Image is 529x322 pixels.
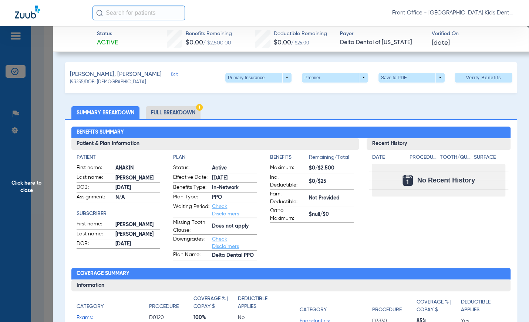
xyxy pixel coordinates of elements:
[173,251,209,260] span: Plan Name:
[212,204,239,217] a: Check Disclaimers
[77,164,113,173] span: First name:
[193,314,238,321] span: 100%
[196,104,203,111] img: Hazard
[77,303,104,311] h4: Category
[492,286,529,322] iframe: Chat Widget
[309,211,354,218] span: $null/$0
[70,79,146,86] span: (93255) DOB: [DEMOGRAPHIC_DATA]
[300,295,372,316] app-breakdown-title: Category
[212,237,239,249] a: Check Disclaimers
[15,6,40,19] img: Zuub Logo
[270,190,306,206] span: Fam. Deductible:
[149,295,193,313] app-breakdown-title: Procedure
[77,210,161,218] h4: Subscriber
[474,154,505,164] app-breakdown-title: Surface
[71,268,511,280] h2: Coverage Summary
[270,174,306,189] span: Ind. Deductible:
[173,235,209,250] span: Downgrades:
[77,154,161,161] h4: Patient
[309,178,354,185] span: $0/$25
[225,73,292,83] button: Primary Insurance
[340,30,425,38] span: Payer
[300,306,327,314] h4: Category
[274,30,327,38] span: Deductible Remaining
[367,138,511,150] h3: Recent History
[173,193,209,202] span: Plan Type:
[212,174,257,182] span: [DATE]
[212,184,257,192] span: In-Network
[270,207,306,222] span: Ortho Maximum:
[173,154,257,161] h4: Plan
[173,219,209,234] span: Missing Tooth Clause:
[212,222,257,230] span: Does not apply
[461,295,505,316] app-breakdown-title: Deductible Applies
[409,154,437,161] h4: Procedure
[173,184,209,192] span: Benefits Type:
[173,164,209,173] span: Status:
[171,72,178,79] span: Edit
[417,298,457,314] h4: Coverage % | Copay $
[71,127,511,138] h2: Benefits Summary
[238,295,282,313] app-breakdown-title: Deductible Applies
[96,10,103,16] img: Search Icon
[291,41,309,46] span: / $25.00
[193,295,238,313] app-breakdown-title: Coverage % | Copay $
[97,30,118,38] span: Status
[440,154,471,161] h4: Tooth/Quad
[77,230,113,239] span: Last name:
[193,295,234,311] h4: Coverage % | Copay $
[185,30,232,38] span: Benefits Remaining
[77,174,113,182] span: Last name:
[302,73,368,83] button: Premier
[70,70,162,79] span: [PERSON_NAME], [PERSON_NAME]
[115,231,161,238] span: [PERSON_NAME]
[203,40,231,46] span: / $2,500.00
[474,154,505,161] h4: Surface
[409,154,437,164] app-breakdown-title: Procedure
[115,221,161,229] span: [PERSON_NAME]
[274,39,291,46] span: $0.00
[92,6,185,20] input: Search for patients
[212,164,257,172] span: Active
[212,252,257,259] span: Delta Dental PPO
[270,154,309,161] h4: Benefits
[77,295,149,313] app-breakdown-title: Category
[378,73,445,83] button: Save to PDF
[77,220,113,229] span: First name:
[432,30,517,38] span: Verified On
[71,138,359,150] h3: Patient & Plan Information
[77,184,113,192] span: DOB:
[115,184,161,192] span: [DATE]
[173,174,209,182] span: Effective Date:
[71,279,511,291] h3: Information
[115,164,161,172] span: ANAKIN
[417,295,461,316] app-breakdown-title: Coverage % | Copay $
[417,177,475,184] span: No Recent History
[149,303,179,311] h4: Procedure
[212,194,257,201] span: PPO
[238,295,279,311] h4: Deductible Applies
[466,75,501,81] span: Verify Benefits
[372,154,403,164] app-breakdown-title: Date
[372,295,417,316] app-breakdown-title: Procedure
[270,154,309,164] app-breakdown-title: Benefits
[115,240,161,248] span: [DATE]
[77,314,149,322] span: Exams:
[392,9,514,17] span: Front Office - [GEOGRAPHIC_DATA] Kids Dental
[432,38,450,48] span: [DATE]
[77,193,113,202] span: Assignment:
[461,298,502,314] h4: Deductible Applies
[340,38,425,47] span: Delta Dental of [US_STATE]
[309,164,354,172] span: $0/$2,500
[238,314,282,321] span: No
[455,73,512,83] button: Verify Benefits
[115,194,161,201] span: N/A
[146,106,201,119] li: Full Breakdown
[372,154,403,161] h4: Date
[270,164,306,173] span: Maximum:
[71,106,139,119] li: Summary Breakdown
